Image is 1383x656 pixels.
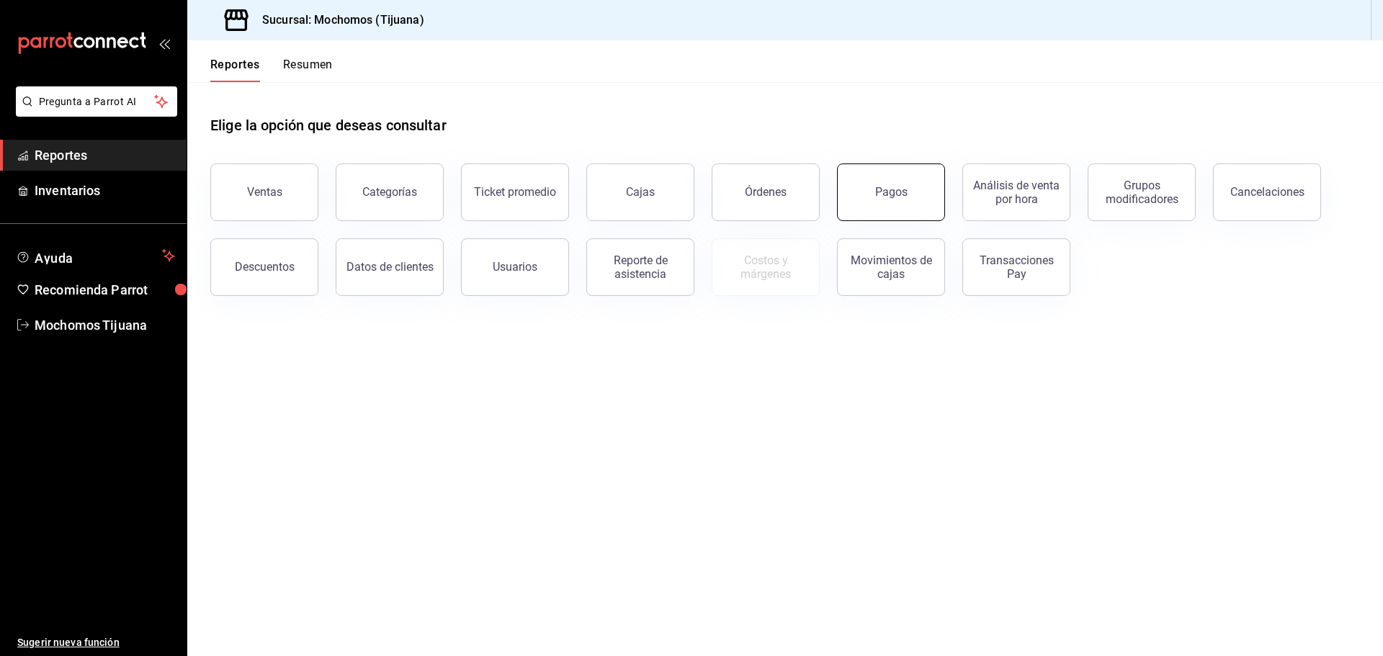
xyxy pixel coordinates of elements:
div: Ventas [247,185,282,199]
button: Grupos modificadores [1088,163,1196,221]
h1: Elige la opción que deseas consultar [210,114,447,136]
span: Pregunta a Parrot AI [39,94,155,109]
div: Descuentos [235,260,295,274]
div: Análisis de venta por hora [972,179,1061,206]
div: Pagos [875,185,908,199]
button: Movimientos de cajas [837,238,945,296]
button: Reporte de asistencia [586,238,694,296]
div: Reporte de asistencia [596,253,685,281]
a: Pregunta a Parrot AI [10,104,177,120]
div: Usuarios [493,260,537,274]
div: Costos y márgenes [721,253,810,281]
h3: Sucursal: Mochomos (Tijuana) [251,12,424,29]
div: navigation tabs [210,58,333,82]
button: Transacciones Pay [962,238,1070,296]
div: Cajas [626,185,655,199]
button: Ticket promedio [461,163,569,221]
button: Resumen [283,58,333,82]
button: Pagos [837,163,945,221]
button: Pregunta a Parrot AI [16,86,177,117]
span: Recomienda Parrot [35,280,175,300]
button: Contrata inventarios para ver este reporte [712,238,820,296]
button: Reportes [210,58,260,82]
button: Órdenes [712,163,820,221]
div: Ticket promedio [474,185,556,199]
div: Categorías [362,185,417,199]
span: Reportes [35,145,175,165]
div: Cancelaciones [1230,185,1304,199]
div: Transacciones Pay [972,253,1061,281]
button: Análisis de venta por hora [962,163,1070,221]
button: Descuentos [210,238,318,296]
button: Categorías [336,163,444,221]
div: Órdenes [745,185,787,199]
button: Ventas [210,163,318,221]
span: Mochomos Tijuana [35,315,175,335]
span: Inventarios [35,181,175,200]
div: Datos de clientes [346,260,434,274]
span: Ayuda [35,247,156,264]
button: open_drawer_menu [158,37,170,49]
div: Movimientos de cajas [846,253,936,281]
button: Usuarios [461,238,569,296]
button: Datos de clientes [336,238,444,296]
button: Cajas [586,163,694,221]
div: Grupos modificadores [1097,179,1186,206]
span: Sugerir nueva función [17,635,175,650]
button: Cancelaciones [1213,163,1321,221]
